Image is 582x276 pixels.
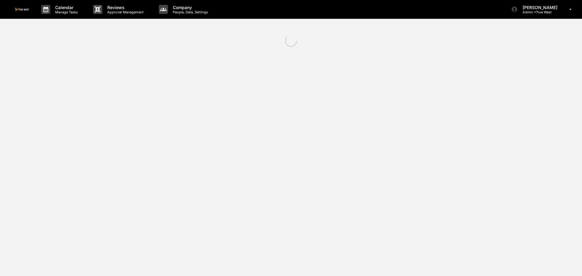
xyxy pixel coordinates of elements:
p: [PERSON_NAME] [518,5,560,10]
p: Calendar [50,5,81,10]
img: logo [15,8,29,11]
p: Company [168,5,211,10]
p: Reviews [102,5,147,10]
p: Approval Management [102,10,147,14]
p: Manage Tasks [50,10,81,14]
p: People, Data, Settings [168,10,211,14]
p: Admin • True West [518,10,560,14]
